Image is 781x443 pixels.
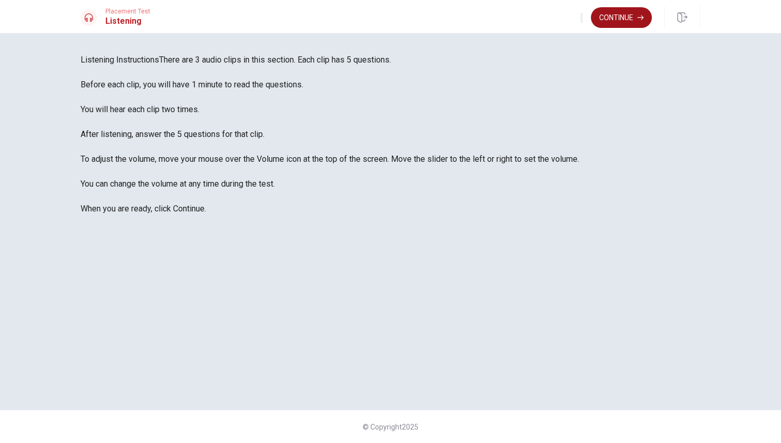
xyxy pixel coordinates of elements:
[591,7,652,28] button: Continue
[81,55,159,65] span: Listening Instructions
[81,55,579,213] span: There are 3 audio clips in this section. Each clip has 5 questions. Before each clip, you will ha...
[105,8,150,15] span: Placement Test
[363,423,418,431] span: © Copyright 2025
[105,15,150,27] h1: Listening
